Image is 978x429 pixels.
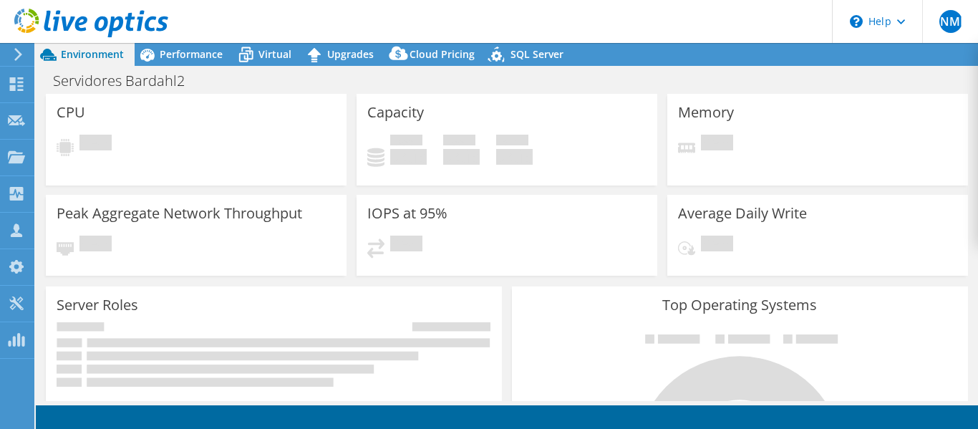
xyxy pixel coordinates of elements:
[390,236,422,255] span: Pending
[496,149,533,165] h4: 0 GiB
[79,135,112,154] span: Pending
[701,135,733,154] span: Pending
[939,10,962,33] span: ENMR
[390,135,422,149] span: Used
[496,135,528,149] span: Total
[57,297,138,313] h3: Server Roles
[390,149,427,165] h4: 0 GiB
[678,206,807,221] h3: Average Daily Write
[79,236,112,255] span: Pending
[160,47,223,61] span: Performance
[47,73,207,89] h1: Servidores Bardahl2
[57,206,302,221] h3: Peak Aggregate Network Throughput
[443,149,480,165] h4: 0 GiB
[701,236,733,255] span: Pending
[327,47,374,61] span: Upgrades
[850,15,863,28] svg: \n
[523,297,957,313] h3: Top Operating Systems
[678,105,734,120] h3: Memory
[367,206,447,221] h3: IOPS at 95%
[258,47,291,61] span: Virtual
[443,135,475,149] span: Free
[61,47,124,61] span: Environment
[410,47,475,61] span: Cloud Pricing
[57,105,85,120] h3: CPU
[510,47,563,61] span: SQL Server
[367,105,424,120] h3: Capacity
